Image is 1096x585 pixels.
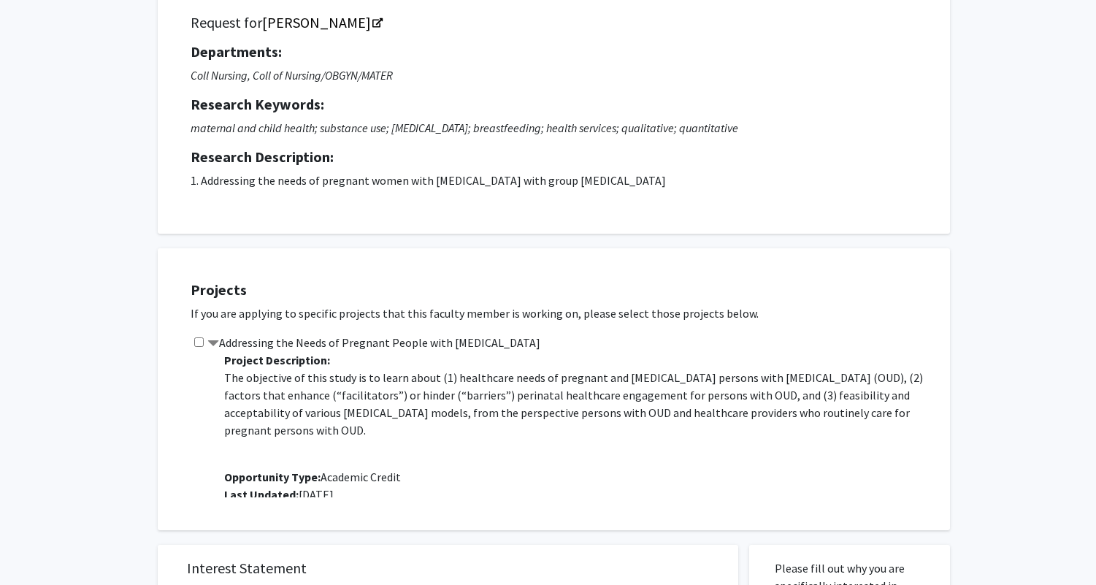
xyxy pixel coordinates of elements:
[207,334,540,351] label: Addressing the Needs of Pregnant People with [MEDICAL_DATA]
[191,148,334,166] strong: Research Description:
[11,519,62,574] iframe: Chat
[224,353,330,367] b: Project Description:
[191,121,738,135] i: maternal and child health; substance use; [MEDICAL_DATA]; breastfeeding; health services; qualita...
[224,369,935,439] p: The objective of this study is to learn about (1) healthcare needs of pregnant and [MEDICAL_DATA]...
[224,470,401,484] span: Academic Credit
[191,68,393,83] i: Coll Nursing, Coll of Nursing/OBGYN/MATER
[191,280,247,299] strong: Projects
[224,470,321,484] b: Opportunity Type:
[224,487,299,502] b: Last Updated:
[191,14,917,31] h5: Request for
[191,172,917,189] p: 1. Addressing the needs of pregnant women with [MEDICAL_DATA] with group [MEDICAL_DATA]
[224,487,334,502] span: [DATE]
[187,559,709,577] h5: Interest Statement
[191,95,324,113] strong: Research Keywords:
[191,42,282,61] strong: Departments:
[262,13,381,31] a: Opens in a new tab
[191,305,935,322] p: If you are applying to specific projects that this faculty member is working on, please select th...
